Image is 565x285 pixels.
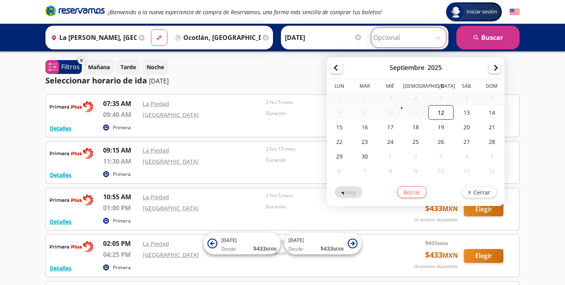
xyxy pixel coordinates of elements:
[479,83,504,91] th: Domingo
[327,106,352,119] div: 08-Sep-25
[425,202,458,214] span: $ 433
[103,157,139,166] p: 11:30 AM
[50,99,93,115] img: RESERVAMOS
[327,134,352,149] div: 22-Sep-25
[479,120,504,134] div: 21-Sep-25
[320,244,344,253] span: $ 433
[266,145,385,153] p: 2 hrs 15 mins
[425,239,448,247] span: $ 455
[143,240,169,247] a: La Piedad
[103,99,139,108] p: 07:35 AM
[172,28,261,47] input: Buscar Destino
[414,217,458,223] p: 24 asientos disponibles
[479,91,504,105] div: 07-Sep-25
[113,171,131,178] p: Primera
[113,264,131,271] p: Primera
[428,164,454,178] div: 10-Oct-25
[373,28,444,47] input: Opcional
[510,7,520,17] button: English
[428,83,454,91] th: Viernes
[149,76,169,86] p: [DATE]
[288,245,304,253] span: Desde:
[103,110,139,119] p: 09:40 AM
[327,83,352,91] th: Lunes
[50,124,72,132] button: Detalles
[143,147,169,154] a: La Piedad
[438,240,448,246] small: MXN
[285,28,362,47] input: Elegir Fecha
[327,164,352,178] div: 06-Oct-25
[221,245,237,253] span: Desde:
[143,193,169,201] a: La Piedad
[377,120,403,134] div: 17-Sep-25
[397,186,426,198] button: Borrar
[121,63,136,71] p: Tarde
[61,62,80,72] p: Filtros
[377,149,403,164] div: 01-Oct-25
[142,59,168,75] button: Noche
[116,59,140,75] button: Tarde
[143,111,199,119] a: [GEOGRAPHIC_DATA]
[203,233,281,255] button: [DATE]Desde:$433MXN
[143,158,199,165] a: [GEOGRAPHIC_DATA]
[143,100,169,108] a: La Piedad
[108,8,382,16] em: ¡Bienvenido a la nueva experiencia de compra de Reservamos, una forma más sencilla de comprar tus...
[456,26,520,49] button: Buscar
[428,63,442,72] div: 2025
[464,202,503,216] button: Elegir
[288,237,304,243] span: [DATE]
[454,149,479,164] div: 04-Oct-25
[84,59,114,75] button: Mañana
[352,91,377,105] div: 02-Sep-25
[103,203,139,213] p: 01:00 PM
[80,57,83,64] span: 0
[443,204,458,213] small: MXN
[377,134,403,149] div: 24-Sep-25
[147,63,164,71] p: Noche
[45,5,105,17] i: Brand Logo
[352,134,377,149] div: 23-Sep-25
[221,237,237,243] span: [DATE]
[352,149,377,164] div: 30-Sep-25
[377,164,403,178] div: 08-Oct-25
[143,204,199,212] a: [GEOGRAPHIC_DATA]
[50,264,72,272] button: Detalles
[266,110,385,117] p: Duración
[403,91,428,105] div: 04-Sep-25
[414,263,458,270] p: 28 asientos disponibles
[327,120,352,134] div: 15-Sep-25
[50,171,72,179] button: Detalles
[377,83,403,91] th: Miércoles
[266,157,385,164] p: Duración
[327,91,352,105] div: 01-Sep-25
[103,250,139,259] p: 04:25 PM
[479,149,504,164] div: 05-Oct-25
[113,124,131,131] p: Primera
[327,149,352,164] div: 29-Sep-25
[266,192,385,199] p: 2 hrs 5 mins
[464,249,503,263] button: Elegir
[377,106,403,119] div: 10-Sep-25
[352,164,377,178] div: 07-Oct-25
[352,106,377,119] div: 09-Sep-25
[50,217,72,226] button: Detalles
[266,246,277,252] small: MXN
[479,164,504,178] div: 12-Oct-25
[454,134,479,149] div: 27-Sep-25
[48,28,137,47] input: Buscar Origen
[454,105,479,120] div: 13-Sep-25
[50,239,93,255] img: RESERVAMOS
[266,99,385,106] p: 2 hrs 5 mins
[333,246,344,252] small: MXN
[390,63,424,72] div: Septiembre
[403,134,428,149] div: 25-Sep-25
[50,145,93,161] img: RESERVAMOS
[352,120,377,134] div: 16-Sep-25
[266,203,385,210] p: Duración
[461,186,496,198] button: Cerrar
[479,105,504,120] div: 14-Sep-25
[143,251,199,259] a: [GEOGRAPHIC_DATA]
[403,106,428,119] div: 11-Sep-25
[45,5,105,19] a: Brand Logo
[103,145,139,155] p: 09:15 AM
